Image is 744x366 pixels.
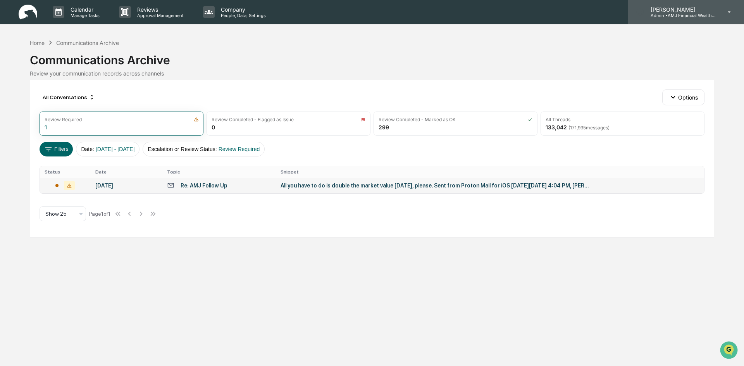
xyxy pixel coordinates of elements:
[546,124,610,131] div: 133,042
[45,117,82,122] div: Review Required
[644,6,716,13] p: [PERSON_NAME]
[89,211,110,217] div: Page 1 of 1
[30,47,714,67] div: Communications Archive
[64,13,103,18] p: Manage Tasks
[215,6,270,13] p: Company
[30,40,45,46] div: Home
[131,6,188,13] p: Reviews
[8,113,14,119] div: 🔎
[40,166,91,178] th: Status
[568,125,610,131] span: ( 171,935 messages)
[8,59,22,73] img: 1746055101610-c473b297-6a78-478c-a979-82029cc54cd1
[15,112,49,120] span: Data Lookup
[379,117,456,122] div: Review Completed - Marked as OK
[181,182,227,189] div: Re: AMJ Follow Up
[644,13,716,18] p: Admin • AMJ Financial Wealth Management
[5,109,52,123] a: 🔎Data Lookup
[194,117,199,122] img: icon
[528,117,532,122] img: icon
[162,166,276,178] th: Topic
[45,124,47,131] div: 1
[76,142,139,156] button: Date:[DATE] - [DATE]
[64,6,103,13] p: Calendar
[19,5,37,20] img: logo
[55,131,94,137] a: Powered byPylon
[215,13,270,18] p: People, Data, Settings
[20,35,128,43] input: Clear
[56,98,62,105] div: 🗄️
[546,117,570,122] div: All Threads
[719,340,740,361] iframe: Open customer support
[77,131,94,137] span: Pylon
[361,117,365,122] img: icon
[132,62,141,71] button: Start new chat
[95,182,158,189] div: [DATE]
[26,67,98,73] div: We're available if you need us!
[91,166,162,178] th: Date
[143,142,265,156] button: Escalation or Review Status:Review Required
[96,146,135,152] span: [DATE] - [DATE]
[281,182,591,189] div: All you have to do is double the market value [DATE], please. Sent from Proton Mail for iOS [DATE...
[8,16,141,29] p: How can we help?
[15,98,50,105] span: Preclearance
[219,146,260,152] span: Review Required
[276,166,704,178] th: Snippet
[212,124,215,131] div: 0
[30,70,714,77] div: Review your communication records across channels
[8,98,14,105] div: 🖐️
[53,95,99,108] a: 🗄️Attestations
[40,142,73,156] button: Filters
[131,13,188,18] p: Approval Management
[5,95,53,108] a: 🖐️Preclearance
[40,91,98,103] div: All Conversations
[662,89,704,105] button: Options
[212,117,294,122] div: Review Completed - Flagged as Issue
[379,124,389,131] div: 299
[64,98,96,105] span: Attestations
[56,40,119,46] div: Communications Archive
[26,59,127,67] div: Start new chat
